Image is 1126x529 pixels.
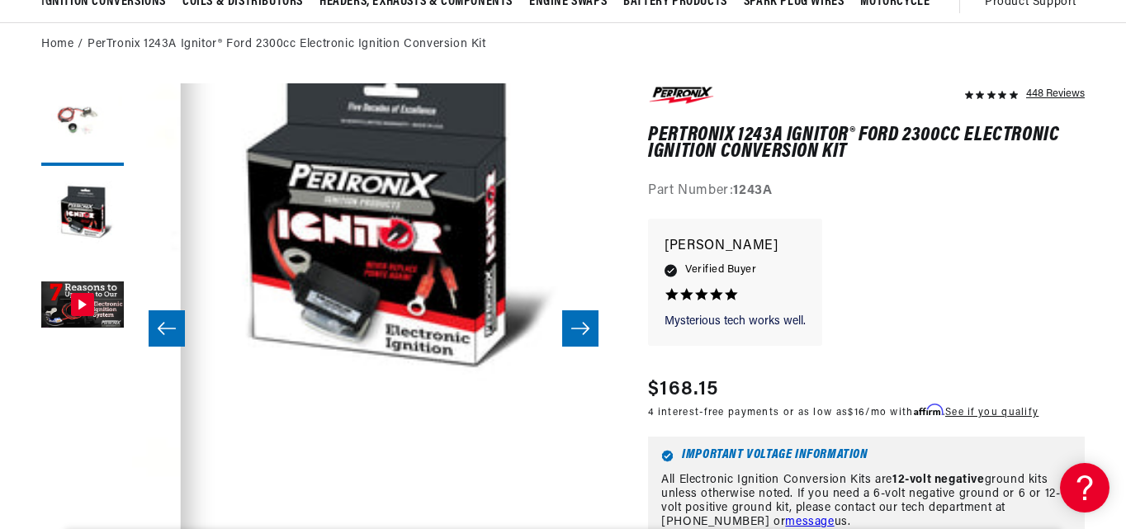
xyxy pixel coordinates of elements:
[41,174,124,257] button: Load image 2 in gallery view
[562,310,598,347] button: Slide right
[41,35,73,54] a: Home
[733,184,772,197] strong: 1243A
[848,408,865,418] span: $16
[41,35,1085,54] nav: breadcrumbs
[88,35,486,54] a: PerTronix 1243A Ignitor® Ford 2300cc Electronic Ignition Conversion Kit
[41,83,124,166] button: Load image 1 in gallery view
[914,404,943,416] span: Affirm
[661,474,1072,529] p: All Electronic Ignition Conversion Kits are ground kits unless otherwise noted. If you need a 6-v...
[648,181,1085,202] div: Part Number:
[685,261,756,279] span: Verified Buyer
[648,375,718,404] span: $168.15
[149,310,185,347] button: Slide left
[648,404,1038,420] p: 4 interest-free payments or as low as /mo with .
[648,127,1085,161] h1: PerTronix 1243A Ignitor® Ford 2300cc Electronic Ignition Conversion Kit
[892,474,985,486] strong: 12-volt negative
[1026,83,1085,103] div: 448 Reviews
[665,235,806,258] p: [PERSON_NAME]
[661,450,1072,462] h6: Important Voltage Information
[945,408,1038,418] a: See if you qualify - Learn more about Affirm Financing (opens in modal)
[665,314,806,330] p: Mysterious tech works well.
[785,516,834,528] a: message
